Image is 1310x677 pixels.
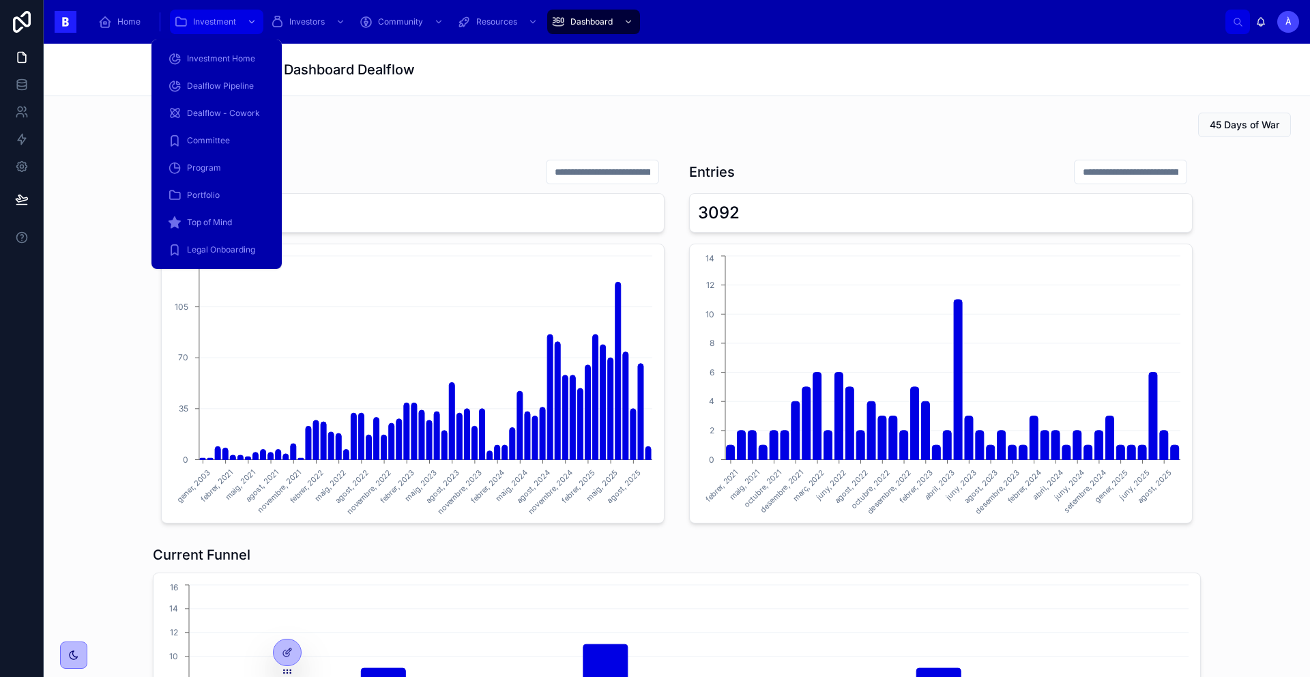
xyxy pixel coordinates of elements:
text: novembre, 2023 [435,467,484,516]
a: Dashboard [547,10,640,34]
text: febrer, 2023 [897,467,935,505]
text: gener, 2025 [1093,467,1130,504]
text: desembre, 2021 [758,467,805,515]
tspan: 14 [705,253,714,263]
text: maig, 2021 [223,467,257,502]
h1: Dashboard Dealflow [284,60,415,79]
span: Resources [476,16,517,27]
text: maig, 2024 [493,467,529,503]
text: febrer, 2021 [199,467,235,504]
text: abril, 2023 [922,467,957,502]
span: Investment Home [187,53,255,64]
text: març, 2022 [791,467,826,503]
div: scrollable content [87,7,1225,37]
span: Portfolio [187,190,220,201]
a: Committee [160,128,274,153]
tspan: 12 [706,280,714,290]
text: juny, 2022 [813,467,848,502]
div: chart [698,253,1184,515]
text: juny, 2024 [1052,467,1087,502]
tspan: 2 [710,425,714,435]
a: Investment Home [160,46,274,71]
tspan: 14 [169,603,178,614]
text: octubre, 2021 [742,467,783,509]
tspan: 0 [183,455,188,465]
a: Dealflow Pipeline [160,74,274,98]
tspan: 8 [710,338,714,348]
h1: Current Funnel [153,545,250,564]
text: agost, 2023 [962,467,1000,505]
tspan: 10 [705,309,714,319]
text: juny, 2023 [944,467,978,502]
div: 3092 [698,202,740,224]
span: Legal Onboarding [187,244,255,255]
tspan: 70 [178,352,188,362]
tspan: 16 [170,582,178,592]
text: febrer, 2024 [469,467,506,505]
img: App logo [55,11,76,33]
text: agost, 2023 [424,467,461,505]
text: agost, 2025 [605,467,643,505]
span: Home [117,16,141,27]
a: Legal Onboarding [160,237,274,262]
text: abril, 2024 [1031,467,1065,502]
text: agost, 2021 [244,467,280,504]
tspan: 6 [710,367,714,377]
text: novembre, 2022 [345,467,393,516]
button: 45 Days of War [1198,113,1291,137]
span: Program [187,162,221,173]
text: maig, 2023 [403,467,439,503]
tspan: 10 [169,651,178,661]
span: Investors [289,16,325,27]
tspan: 12 [170,627,178,637]
text: maig, 2022 [312,467,348,503]
text: desembre, 2022 [865,467,914,516]
a: Investment [170,10,263,34]
a: Portfolio [160,183,274,207]
text: febrer, 2022 [288,467,325,505]
text: desembre, 2023 [974,467,1022,516]
text: agost, 2024 [514,467,552,505]
span: Dealflow - Cowork [187,108,260,119]
text: maig, 2021 [727,467,761,502]
span: Investment [193,16,236,27]
span: Dealflow Pipeline [187,81,254,91]
a: Home [94,10,150,34]
text: maig, 2025 [584,467,620,503]
text: setembre, 2024 [1062,467,1109,515]
tspan: 105 [175,302,188,312]
a: Investors [266,10,352,34]
span: Committee [187,135,230,146]
a: Top of Mind [160,210,274,235]
a: Resources [453,10,544,34]
a: Community [355,10,450,34]
text: juny, 2025 [1117,467,1152,502]
span: Dashboard [570,16,613,27]
tspan: 4 [709,396,714,406]
text: febrer, 2025 [559,467,597,505]
span: 45 Days of War [1210,118,1279,132]
span: Top of Mind [187,217,232,228]
span: À [1285,16,1292,27]
text: agost, 2022 [333,467,370,505]
tspan: 0 [709,455,714,465]
a: Dealflow - Cowork [160,101,274,126]
text: gener, 2003 [175,467,212,504]
text: febrer, 2024 [1006,467,1043,505]
h1: Entries [689,162,735,182]
text: novembre, 2021 [255,467,302,515]
text: novembre, 2024 [526,467,574,516]
span: Community [378,16,423,27]
text: febrer, 2021 [703,467,740,504]
text: octubre, 2022 [849,467,892,510]
text: agost, 2025 [1135,467,1173,505]
text: agost, 2022 [832,467,870,505]
tspan: 35 [179,403,188,414]
a: Program [160,156,274,180]
div: chart [170,253,656,515]
text: febrer, 2023 [379,467,416,505]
